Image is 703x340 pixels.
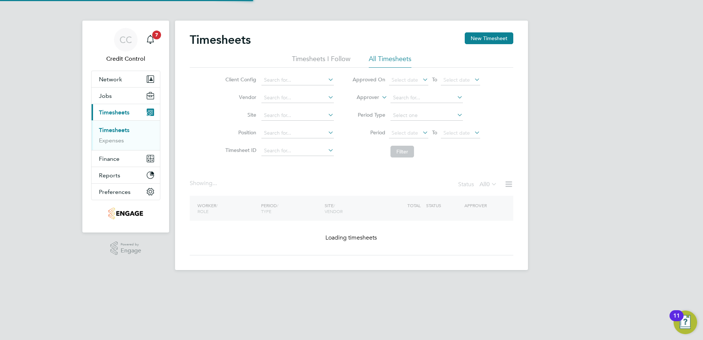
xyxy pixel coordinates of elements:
[369,54,411,68] li: All Timesheets
[443,130,470,136] span: Select date
[92,120,160,150] div: Timesheets
[121,241,141,248] span: Powered by
[346,94,379,101] label: Approver
[486,181,490,188] span: 0
[223,129,256,136] label: Position
[190,32,251,47] h2: Timesheets
[261,75,334,85] input: Search for...
[352,129,385,136] label: Period
[430,75,439,84] span: To
[223,111,256,118] label: Site
[292,54,350,68] li: Timesheets I Follow
[99,92,112,99] span: Jobs
[92,184,160,200] button: Preferences
[108,208,143,219] img: chefsbay-logo-retina.png
[223,76,256,83] label: Client Config
[92,167,160,183] button: Reports
[673,316,680,325] div: 11
[92,104,160,120] button: Timesheets
[392,130,418,136] span: Select date
[352,111,385,118] label: Period Type
[190,180,218,187] div: Showing
[92,88,160,104] button: Jobs
[82,21,169,233] nav: Main navigation
[430,128,439,137] span: To
[261,146,334,156] input: Search for...
[99,172,120,179] span: Reports
[91,208,160,219] a: Go to home page
[261,93,334,103] input: Search for...
[110,241,142,255] a: Powered byEngage
[91,54,160,63] span: Credit Control
[223,94,256,100] label: Vendor
[261,110,334,121] input: Search for...
[458,180,499,190] div: Status
[92,71,160,87] button: Network
[352,76,385,83] label: Approved On
[390,110,463,121] input: Select one
[143,28,158,52] a: 7
[261,128,334,138] input: Search for...
[674,311,697,334] button: Open Resource Center, 11 new notifications
[99,109,129,116] span: Timesheets
[223,147,256,153] label: Timesheet ID
[443,77,470,83] span: Select date
[390,93,463,103] input: Search for...
[99,127,129,134] a: Timesheets
[479,181,497,188] label: All
[152,31,161,39] span: 7
[91,28,160,63] a: CCCredit Control
[119,35,132,45] span: CC
[121,248,141,254] span: Engage
[213,180,217,187] span: ...
[99,155,119,162] span: Finance
[465,32,513,44] button: New Timesheet
[92,150,160,167] button: Finance
[99,137,124,144] a: Expenses
[390,146,414,157] button: Filter
[99,188,131,195] span: Preferences
[99,76,122,83] span: Network
[392,77,418,83] span: Select date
